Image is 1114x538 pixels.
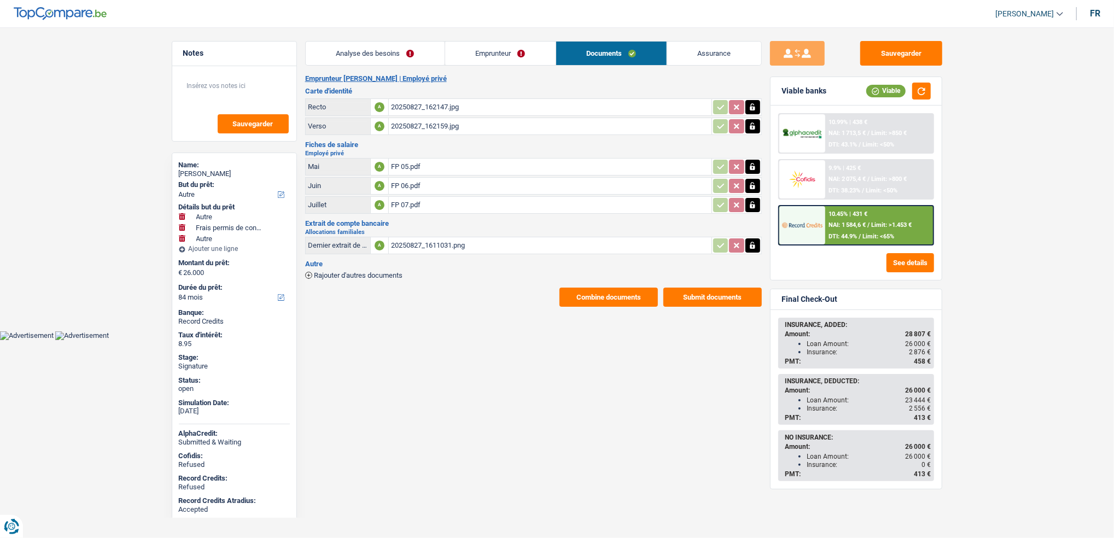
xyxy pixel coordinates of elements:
div: FP 05.pdf [391,159,709,175]
div: Loan Amount: [807,453,931,460]
div: Name: [179,161,290,169]
div: Banque: [179,308,290,317]
span: Rajouter d'autres documents [314,272,403,279]
div: Loan Amount: [807,340,931,348]
div: A [375,181,384,191]
span: Limit: <65% [862,233,894,240]
div: INSURANCE, ADDED: [785,321,931,329]
h2: Allocations familiales [305,229,762,235]
div: 8.95 [179,340,290,348]
span: 2 876 € [909,348,931,356]
div: AlphaCredit: [179,429,290,438]
span: DTI: 44.9% [829,233,857,240]
div: PMT: [785,358,931,365]
a: Documents [556,42,667,65]
span: NAI: 1 713,5 € [829,130,866,137]
h5: Notes [183,49,285,58]
div: Juin [308,182,368,190]
div: 20250827_162147.jpg [391,99,709,115]
div: Record Credits [179,317,290,326]
div: Submitted & Waiting [179,438,290,447]
span: Limit: >850 € [871,130,907,137]
div: Simulation Date: [179,399,290,407]
span: / [867,221,870,229]
span: Sauvegarder [233,120,273,127]
div: Amount: [785,443,931,451]
div: Mai [308,162,368,171]
h3: Carte d'identité [305,87,762,95]
div: Cofidis: [179,452,290,460]
a: Assurance [667,42,761,65]
span: 26 000 € [905,340,931,348]
img: TopCompare Logo [14,7,107,20]
div: Recto [308,103,368,111]
div: A [375,102,384,112]
button: Rajouter d'autres documents [305,272,403,279]
span: 26 000 € [905,453,931,460]
div: Viable [866,85,906,97]
div: A [375,162,384,172]
div: A [375,200,384,210]
span: Limit: <50% [862,141,894,148]
button: Sauvegarder [860,41,942,66]
span: 458 € [914,358,931,365]
div: Refused [179,460,290,469]
div: 9.9% | 425 € [829,165,861,172]
div: PMT: [785,470,931,478]
h2: Emprunteur [PERSON_NAME] | Employé privé [305,74,762,83]
span: 413 € [914,414,931,422]
a: [PERSON_NAME] [987,5,1063,23]
div: Record Credits Atradius: [179,496,290,505]
span: DTI: 43.1% [829,141,857,148]
div: Verso [308,122,368,130]
span: 26 000 € [905,443,931,451]
img: Record Credits [782,215,823,235]
button: Submit documents [663,288,762,307]
span: DTI: 38.23% [829,187,860,194]
h3: Extrait de compte bancaire [305,220,762,227]
img: AlphaCredit [782,127,823,140]
button: Sauvegarder [218,114,289,133]
div: Ajouter une ligne [179,245,290,253]
span: 0 € [921,461,931,469]
div: Insurance: [807,461,931,469]
label: Montant du prêt: [179,259,288,267]
span: € [179,268,183,277]
div: [DATE] [179,407,290,416]
a: Analyse des besoins [306,42,445,65]
div: NO INSURANCE: [785,434,931,441]
div: 20250827_1611031.png [391,237,709,254]
div: PMT: [785,414,931,422]
div: 10.45% | 431 € [829,210,867,218]
span: 28 807 € [905,330,931,338]
div: INSURANCE, DEDUCTED: [785,377,931,385]
div: Insurance: [807,348,931,356]
div: 20250827_162159.jpg [391,118,709,134]
span: Limit: >1.453 € [871,221,912,229]
div: Viable banks [781,86,826,96]
img: Cofidis [782,169,823,189]
span: / [867,176,870,183]
span: NAI: 2 075,4 € [829,176,866,183]
div: Refused [179,483,290,492]
div: FP 07.pdf [391,197,709,213]
span: [PERSON_NAME] [995,9,1054,19]
button: See details [886,253,934,272]
button: Combine documents [559,288,658,307]
span: 2 556 € [909,405,931,412]
label: Durée du prêt: [179,283,288,292]
img: Advertisement [55,331,109,340]
div: A [375,121,384,131]
div: Juillet [308,201,368,209]
div: Amount: [785,330,931,338]
span: 23 444 € [905,396,931,404]
span: Limit: <50% [866,187,897,194]
div: Taux d'intérêt: [179,331,290,340]
label: But du prêt: [179,180,288,189]
span: NAI: 1 584,6 € [829,221,866,229]
span: / [862,187,864,194]
h3: Autre [305,260,762,267]
div: Détails but du prêt [179,203,290,212]
div: Loan Amount: [807,396,931,404]
div: A [375,241,384,250]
